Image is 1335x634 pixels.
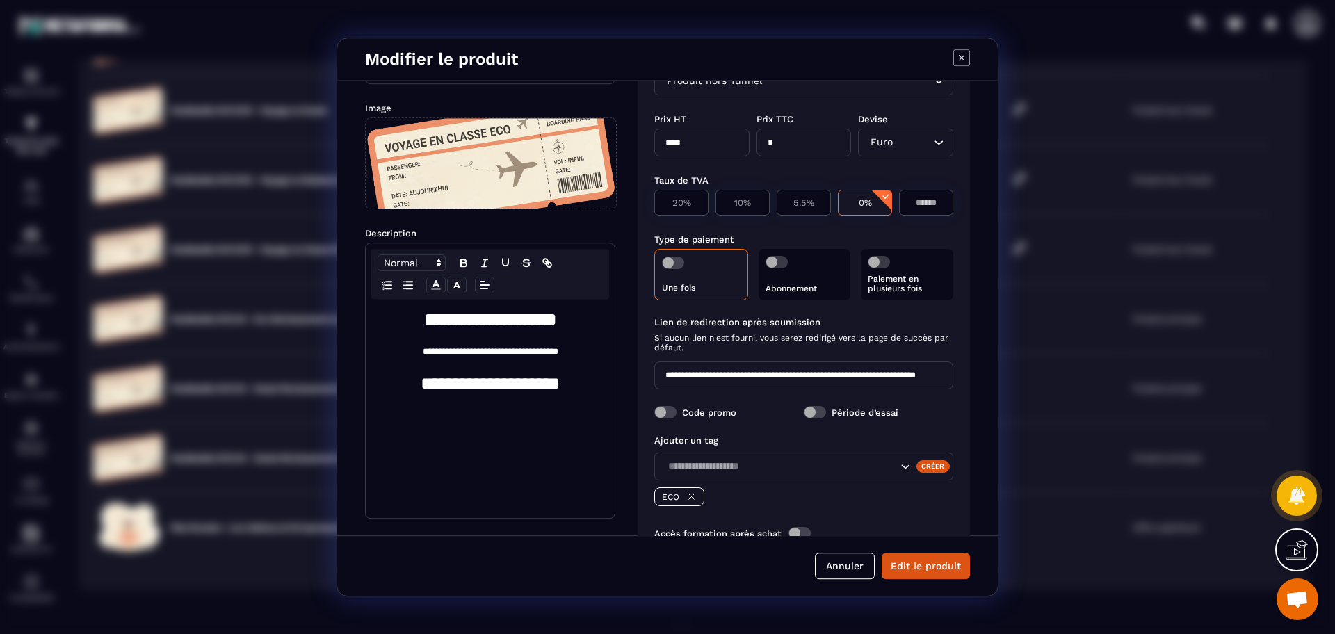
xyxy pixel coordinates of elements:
label: Description [365,228,416,238]
label: Type de paiement [654,234,734,245]
label: Prix TTC [756,114,793,124]
p: 10% [723,197,762,208]
label: Lien de redirection après soumission [654,317,953,327]
p: 20% [662,197,701,208]
button: Edit le produit [882,553,970,579]
label: Prix HT [654,114,686,124]
p: Abonnement [766,284,844,293]
label: Taux de TVA [654,175,709,186]
input: Search for option [896,135,930,150]
input: Search for option [663,459,897,474]
span: Euro [867,135,896,150]
h4: Modifier le produit [365,49,518,69]
span: Si aucun lien n'est fourni, vous serez redirigé vers la page de succès par défaut. [654,333,953,352]
label: Accès formation après achat [654,528,782,539]
div: Search for option [858,129,953,156]
p: Une fois [662,283,741,293]
input: Search for option [765,74,930,89]
label: Période d’essai [832,407,898,418]
p: ECO [662,492,679,502]
span: Produit hors Tunnel [663,74,765,89]
label: Ajouter un tag [654,435,718,446]
div: Search for option [654,453,953,480]
label: Devise [858,114,888,124]
div: Search for option [654,67,953,95]
p: 0% [845,197,884,208]
button: Annuler [815,553,875,579]
label: Code promo [682,407,736,418]
div: Créer [916,460,950,473]
p: Paiement en plusieurs fois [868,274,946,293]
p: 5.5% [784,197,823,208]
div: Ouvrir le chat [1277,578,1318,620]
label: Image [365,103,391,113]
